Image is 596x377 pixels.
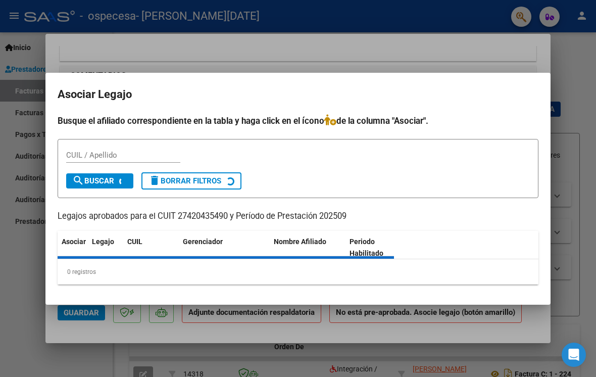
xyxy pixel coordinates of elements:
[58,230,88,264] datatable-header-cell: Asociar
[141,172,241,189] button: Borrar Filtros
[123,230,179,264] datatable-header-cell: CUIL
[58,114,538,127] h4: Busque el afiliado correspondiente en la tabla y haga click en el ícono de la columna "Asociar".
[58,85,538,104] h2: Asociar Legajo
[62,237,86,245] span: Asociar
[179,230,270,264] datatable-header-cell: Gerenciador
[66,173,133,188] button: Buscar
[72,174,84,186] mat-icon: search
[58,210,538,222] p: Legajos aprobados para el CUIT 27420435490 y Período de Prestación 202509
[92,237,114,245] span: Legajo
[345,230,414,264] datatable-header-cell: Periodo Habilitado
[274,237,326,245] span: Nombre Afiliado
[148,174,161,186] mat-icon: delete
[148,176,221,185] span: Borrar Filtros
[58,259,538,284] div: 0 registros
[127,237,142,245] span: CUIL
[350,237,383,257] span: Periodo Habilitado
[88,230,123,264] datatable-header-cell: Legajo
[183,237,223,245] span: Gerenciador
[270,230,345,264] datatable-header-cell: Nombre Afiliado
[562,343,586,367] div: Open Intercom Messenger
[72,176,114,185] span: Buscar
